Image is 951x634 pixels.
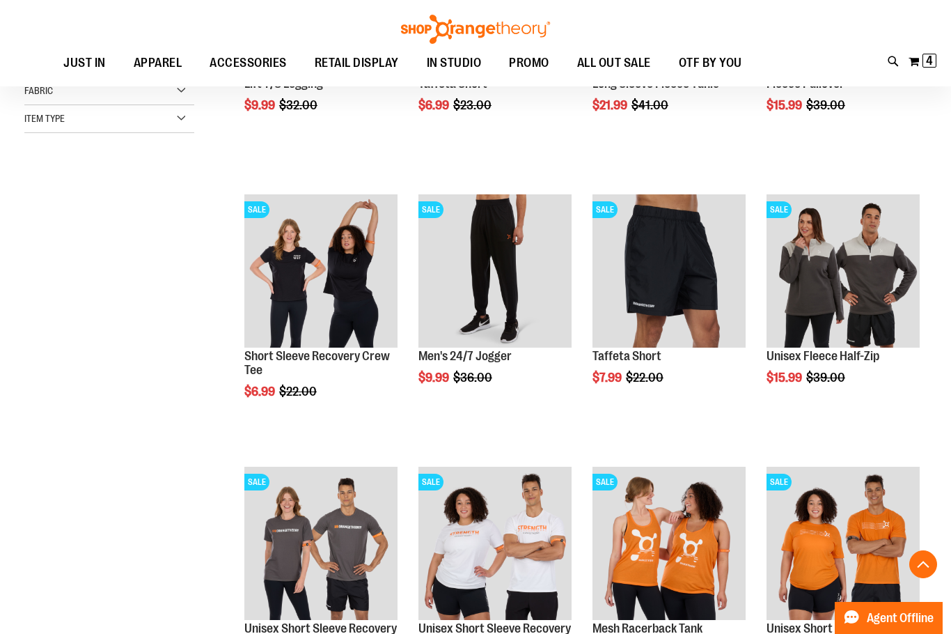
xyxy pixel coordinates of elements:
span: OTF BY YOU [679,47,742,79]
span: $39.00 [806,98,847,112]
span: SALE [767,474,792,490]
span: $15.99 [767,98,804,112]
span: $7.99 [592,371,624,385]
span: $39.00 [806,371,847,385]
div: product [585,187,753,420]
span: RETAIL DISPLAY [315,47,399,79]
span: SALE [592,474,618,490]
span: $9.99 [244,98,277,112]
span: $22.00 [279,385,319,399]
span: SALE [244,201,269,218]
a: Product image for Unisex Short Sleeve Recovery TeeSALE [418,467,572,622]
a: Product image for Unisex Short Sleeve Recovery TeeSALE [244,467,398,622]
span: SALE [767,201,792,218]
span: $32.00 [279,98,320,112]
span: Agent Offline [867,612,934,625]
span: $21.99 [592,98,629,112]
span: SALE [418,201,443,218]
img: Product image for Unisex Short Sleeve Recovery Tee [418,467,572,620]
span: $36.00 [453,371,494,385]
button: Agent Offline [835,602,943,634]
span: $22.00 [626,371,666,385]
span: ALL OUT SALE [577,47,651,79]
span: 4 [926,54,933,68]
span: Item Type [24,113,65,124]
img: Product image for Taffeta Short [592,194,746,348]
img: Shop Orangetheory [399,15,552,44]
a: Men's 24/7 Jogger [418,349,512,363]
span: SALE [418,474,443,490]
span: $9.99 [418,371,451,385]
a: Short Sleeve Recovery Crew Tee [244,349,390,377]
img: Product image for 24/7 Jogger [418,194,572,348]
a: Unisex Fleece Half-Zip [767,349,879,363]
img: Product image for Unisex Short Sleeve Recovery Tee [244,467,398,620]
span: $6.99 [244,385,277,399]
a: Product image for Unisex Fleece Half ZipSALE [767,194,920,350]
button: Back To Top [909,550,937,578]
a: Product image for Short Sleeve Recovery Crew TeeSALE [244,194,398,350]
a: Product image for Taffeta ShortSALE [592,194,746,350]
a: Product image for Mesh Racerback TankSALE [592,467,746,622]
span: $6.99 [418,98,451,112]
span: Fabric [24,85,53,96]
span: JUST IN [63,47,106,79]
span: $15.99 [767,371,804,385]
a: Product image for 24/7 JoggerSALE [418,194,572,350]
span: SALE [244,474,269,490]
span: APPAREL [134,47,182,79]
img: Product image for Mesh Racerback Tank [592,467,746,620]
img: Product image for Short Sleeve Recovery Crew Tee [244,194,398,348]
a: Taffeta Short [592,349,661,363]
span: ACCESSORIES [210,47,287,79]
div: product [237,187,404,434]
img: Product image for Unisex Short Sleeve Base Tee [767,467,920,620]
span: SALE [592,201,618,218]
span: PROMO [509,47,549,79]
a: Product image for Unisex Short Sleeve Base TeeSALE [767,467,920,622]
span: IN STUDIO [427,47,482,79]
img: Product image for Unisex Fleece Half Zip [767,194,920,348]
div: product [760,187,927,420]
span: $23.00 [453,98,494,112]
div: product [411,187,579,420]
span: $41.00 [631,98,670,112]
